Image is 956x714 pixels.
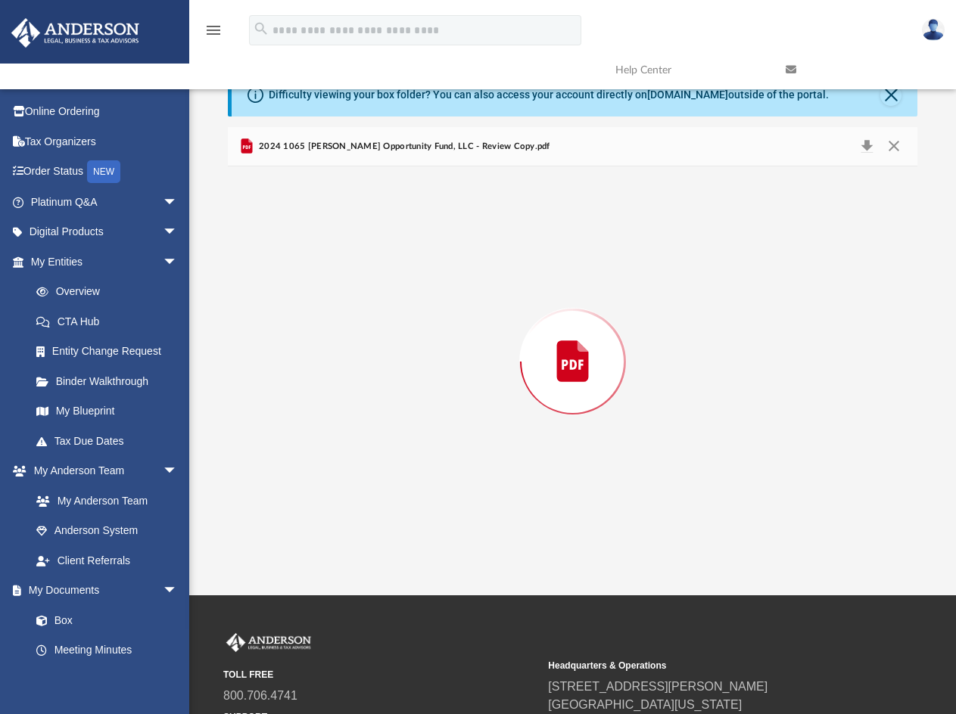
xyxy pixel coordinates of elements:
div: Preview [228,127,918,557]
a: Digital Productsarrow_drop_down [11,217,201,247]
a: Meeting Minutes [21,635,193,666]
span: arrow_drop_down [163,217,193,248]
a: My Entitiesarrow_drop_down [11,247,201,277]
a: Online Ordering [11,97,201,127]
a: [GEOGRAPHIC_DATA][US_STATE] [548,698,742,711]
small: TOLL FREE [223,668,537,681]
a: Help Center [604,40,774,100]
button: Download [853,136,880,157]
a: Client Referrals [21,545,193,576]
a: Entity Change Request [21,337,201,367]
div: NEW [87,160,120,183]
a: 800.706.4741 [223,689,297,702]
a: CTA Hub [21,306,201,337]
span: arrow_drop_down [163,576,193,607]
a: My Blueprint [21,396,193,427]
img: User Pic [922,19,945,41]
img: Anderson Advisors Platinum Portal [223,633,314,653]
span: 2024 1065 [PERSON_NAME] Opportunity Fund, LLC - Review Copy.pdf [256,140,550,154]
a: Tax Due Dates [21,426,201,456]
i: search [253,20,269,37]
a: Order StatusNEW [11,157,201,188]
span: arrow_drop_down [163,456,193,487]
button: Close [880,136,908,157]
i: menu [204,21,223,39]
a: My Documentsarrow_drop_down [11,576,193,606]
a: [STREET_ADDRESS][PERSON_NAME] [548,680,768,693]
a: Box [21,605,185,635]
a: Tax Organizers [11,126,201,157]
a: My Anderson Team [21,486,185,516]
small: Headquarters & Operations [548,659,862,672]
a: menu [204,29,223,39]
a: Overview [21,277,201,307]
span: arrow_drop_down [163,187,193,218]
span: arrow_drop_down [163,247,193,278]
img: Anderson Advisors Platinum Portal [7,18,144,48]
a: My Anderson Teamarrow_drop_down [11,456,193,486]
div: Difficulty viewing your box folder? You can also access your account directly on outside of the p... [269,87,829,103]
a: Binder Walkthrough [21,366,201,396]
a: Platinum Q&Aarrow_drop_down [11,187,201,217]
a: Anderson System [21,516,193,546]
